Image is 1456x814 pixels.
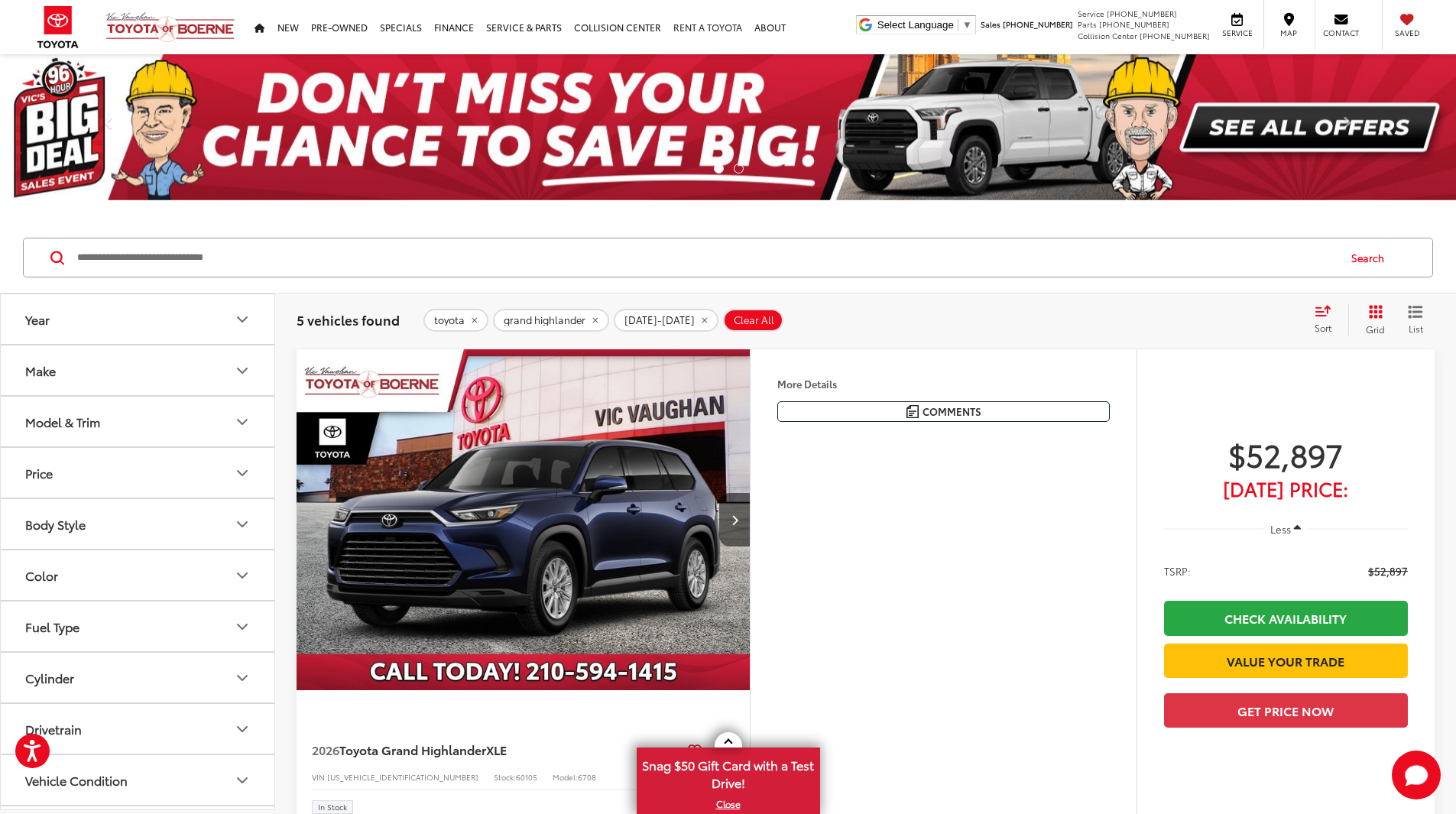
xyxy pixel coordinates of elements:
button: Grid View [1348,304,1396,335]
button: CylinderCylinder [1,653,276,702]
span: Snag $50 Gift Card with a Test Drive! [638,749,819,796]
span: toyota [434,314,465,326]
button: ColorColor [1,550,276,600]
div: Vehicle Condition [233,771,251,790]
span: Service [1078,8,1104,19]
button: List View [1396,304,1435,335]
span: Clear All [734,314,774,326]
span: [PHONE_NUMBER] [1140,30,1210,41]
img: Vic Vaughan Toyota of Boerne [105,11,235,43]
span: 2026 [312,741,339,758]
span: Model: [553,771,578,783]
span: 5 vehicles found [297,310,400,329]
button: DrivetrainDrivetrain [1,704,276,754]
img: Comments [906,405,919,418]
span: Parts [1078,18,1097,30]
span: Service [1220,28,1254,38]
div: Make [25,363,56,378]
div: Price [25,465,53,480]
a: 2026 Toyota Grand Highlander XLE2026 Toyota Grand Highlander XLE2026 Toyota Grand Highlander XLE2... [296,349,751,690]
span: Select Language [877,19,954,31]
button: Clear All [723,309,783,332]
span: Stock: [494,771,516,783]
button: MakeMake [1,345,276,395]
span: Saved [1390,28,1424,38]
div: Year [25,312,50,326]
button: Comments [777,401,1110,422]
img: 2026 Toyota Grand Highlander XLE [296,349,751,691]
div: Vehicle Condition [25,773,128,787]
span: List [1408,322,1423,335]
div: 2026 Toyota Grand Highlander XLE 0 [296,349,751,690]
a: Select Language​ [877,19,972,31]
span: Collision Center [1078,30,1137,41]
a: Check Availability [1164,601,1408,635]
span: Toyota Grand Highlander [339,741,486,758]
button: Fuel TypeFuel Type [1,602,276,651]
span: Sort [1315,321,1331,334]
div: Color [25,568,58,582]
span: [PHONE_NUMBER] [1107,8,1177,19]
span: [DATE]-[DATE] [624,314,695,326]
span: $52,897 [1368,563,1408,579]
button: Model & TrimModel & Trim [1,397,276,446]
button: Select sort value [1307,304,1348,335]
span: 6708 [578,771,596,783]
span: XLE [486,741,507,758]
span: Sales [981,18,1000,30]
button: Vehicle ConditionVehicle Condition [1,755,276,805]
div: Price [233,464,251,482]
div: Model & Trim [233,413,251,431]
span: In Stock [318,803,347,811]
button: Search [1337,238,1406,277]
div: Year [233,310,251,329]
span: [DATE] Price: [1164,481,1408,496]
span: $52,897 [1164,435,1408,473]
button: PricePrice [1,448,276,498]
span: [PHONE_NUMBER] [1003,18,1073,30]
div: Model & Trim [25,414,100,429]
span: [PHONE_NUMBER] [1099,18,1169,30]
input: Search by Make, Model, or Keyword [76,239,1337,276]
h4: More Details [777,378,1110,389]
span: [US_VEHICLE_IDENTIFICATION_NUMBER] [327,771,478,783]
span: TSRP: [1164,563,1191,579]
div: Drivetrain [233,720,251,738]
button: Toggle Chat Window [1392,751,1441,799]
button: Body StyleBody Style [1,499,276,549]
span: Grid [1366,323,1385,336]
div: Color [233,566,251,585]
span: Less [1270,522,1291,536]
button: Get Price Now [1164,693,1408,728]
div: Make [233,362,251,380]
div: Body Style [233,515,251,533]
button: remove grand%20highlander [493,309,609,332]
span: Comments [923,404,981,419]
a: Value Your Trade [1164,644,1408,678]
div: Drivetrain [25,722,82,736]
button: Less [1263,515,1309,543]
span: VIN: [312,771,327,783]
a: 2026Toyota Grand HighlanderXLE [312,741,682,758]
div: Fuel Type [25,619,79,634]
div: Cylinder [233,669,251,687]
span: Contact [1323,28,1359,38]
div: Cylinder [25,670,74,685]
span: 60105 [516,771,537,783]
button: remove 2026-2026 [614,309,718,332]
span: ▼ [962,19,972,31]
svg: Start Chat [1392,751,1441,799]
div: Fuel Type [233,618,251,636]
button: remove toyota [423,309,488,332]
span: Map [1272,28,1305,38]
button: YearYear [1,294,276,344]
div: Body Style [25,517,86,531]
button: Next image [719,493,750,546]
span: grand highlander [504,314,585,326]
